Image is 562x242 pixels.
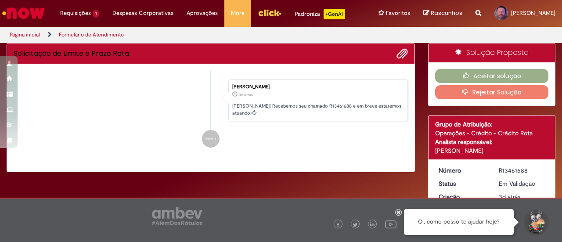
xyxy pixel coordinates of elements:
div: [PERSON_NAME] [232,84,403,90]
time: 29/08/2025 10:59:20 [499,193,520,201]
img: logo_footer_youtube.png [385,218,396,230]
dt: Criação [432,192,492,201]
span: Aprovações [187,9,218,18]
div: Solução Proposta [429,43,555,62]
a: Rascunhos [423,9,462,18]
span: Rascunhos [431,9,462,17]
span: 1 [93,10,99,18]
span: 3d atrás [239,92,253,98]
img: click_logo_yellow_360x200.png [258,6,281,19]
span: Requisições [60,9,91,18]
img: logo_footer_ambev_rotulo_gray.png [152,207,202,225]
span: More [231,9,245,18]
img: ServiceNow [1,4,46,22]
button: Iniciar Conversa de Suporte [522,209,549,235]
div: Padroniza [295,9,345,19]
a: Formulário de Atendimento [59,31,124,38]
time: 29/08/2025 10:59:20 [239,92,253,98]
div: 29/08/2025 10:59:20 [499,192,546,201]
dt: Status [432,179,492,188]
div: Oi, como posso te ajudar hoje? [404,209,514,235]
button: Rejeitar Solução [435,85,548,99]
img: logo_footer_twitter.png [353,223,357,227]
p: +GenAi [324,9,345,19]
div: Grupo de Atribuição: [435,120,548,129]
li: Paulo Afonso De Freitas [14,79,408,122]
div: Operações - Crédito - Crédito Rota [435,129,548,137]
a: Página inicial [10,31,40,38]
div: Em Validação [499,179,546,188]
img: logo_footer_linkedin.png [370,222,375,228]
span: Despesas Corporativas [112,9,173,18]
ul: Histórico de tíquete [14,71,408,157]
ul: Trilhas de página [7,27,368,43]
button: Aceitar solução [435,69,548,83]
h2: Solicitação de Limite e Prazo Rota Histórico de tíquete [14,50,129,58]
span: Favoritos [386,9,410,18]
div: R13461688 [499,166,546,175]
span: 3d atrás [499,193,520,201]
span: [PERSON_NAME] [511,9,555,17]
p: [PERSON_NAME]! Recebemos seu chamado R13461688 e em breve estaremos atuando. [232,103,403,116]
div: Analista responsável: [435,137,548,146]
img: logo_footer_facebook.png [336,223,340,227]
dt: Número [432,166,492,175]
div: [PERSON_NAME] [435,146,548,155]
